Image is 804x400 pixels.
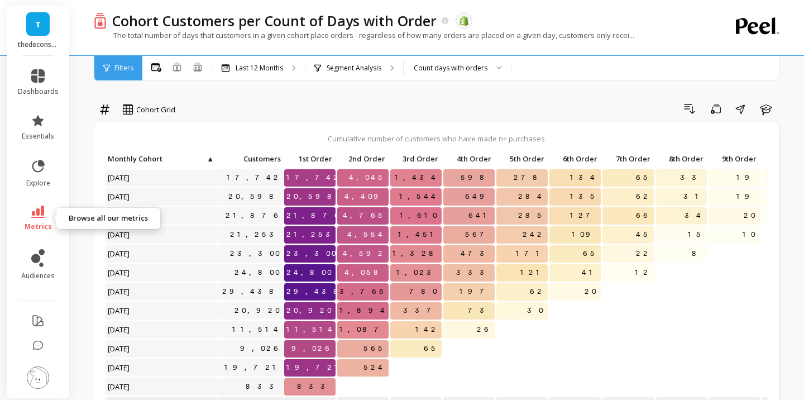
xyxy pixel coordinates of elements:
[226,188,284,205] a: 20,598
[602,151,654,166] p: 7th Order
[114,64,133,73] span: Filters
[496,151,549,168] div: Toggle SortBy
[681,188,707,205] span: 31
[443,151,496,168] div: Toggle SortBy
[407,283,442,300] span: 780
[655,151,707,166] p: 8th Order
[466,207,495,224] span: 641
[337,302,391,319] span: 1,894
[286,154,332,163] span: 1st Order
[634,188,654,205] span: 62
[342,188,389,205] span: 4,409
[106,169,133,186] span: [DATE]
[525,302,548,319] span: 30
[463,226,495,243] span: 567
[552,154,597,163] span: 6th Order
[94,12,107,28] img: header icon
[690,245,707,262] span: 8
[569,226,601,243] span: 109
[605,154,650,163] span: 7th Order
[106,340,133,357] span: [DATE]
[337,151,390,168] div: Toggle SortBy
[232,264,284,281] a: 24,800
[284,226,341,243] span: 21,253
[284,321,338,338] span: 11,514
[217,151,270,168] div: Toggle SortBy
[94,30,634,40] p: The total number of days that customers in a given cohort place orders - regardless of how many o...
[520,226,548,243] span: 242
[220,283,284,300] a: 29,438
[443,151,495,166] p: 4th Order
[516,188,548,205] span: 284
[413,321,442,338] span: 142
[106,359,133,376] span: [DATE]
[224,169,284,186] a: 17,742
[337,283,390,300] span: 3,766
[568,207,601,224] span: 127
[289,340,336,357] span: 9,026
[35,18,41,31] span: T
[568,169,601,186] span: 134
[228,226,284,243] a: 21,253
[18,87,59,96] span: dashboards
[734,169,760,186] span: 19
[518,264,548,281] span: 121
[108,154,205,163] span: Monthly Cohort
[25,222,52,231] span: metrics
[655,151,708,168] div: Toggle SortBy
[398,207,442,224] span: 1,610
[414,63,487,73] div: Count days with orders
[514,245,548,262] span: 171
[466,302,495,319] span: 73
[327,64,381,73] p: Segment Analysis
[284,302,336,319] span: 20,920
[106,151,217,166] p: Monthly Cohort
[580,264,601,281] span: 41
[219,154,281,163] span: Customers
[686,226,707,243] span: 15
[740,226,760,243] span: 10
[634,245,654,262] span: 22
[422,340,442,357] span: 65
[230,321,284,338] a: 11,514
[401,302,442,319] span: 337
[284,169,344,186] span: 17,742
[18,40,59,49] p: thedeconstruct
[22,132,54,141] span: essentials
[136,104,175,115] span: Cohort Grid
[236,64,283,73] p: Last 12 Months
[217,151,284,166] p: Customers
[658,154,703,163] span: 8th Order
[232,302,284,319] a: 20,920
[106,302,133,319] span: [DATE]
[390,151,443,168] div: Toggle SortBy
[337,321,389,338] span: 1,087
[458,245,495,262] span: 473
[284,264,336,281] span: 24,800
[396,226,442,243] span: 1,451
[634,226,654,243] span: 45
[549,151,602,168] div: Toggle SortBy
[475,321,495,338] span: 26
[341,245,389,262] span: 4,592
[106,188,133,205] span: [DATE]
[633,264,654,281] span: 12
[345,226,389,243] span: 4,554
[284,207,345,224] span: 21,876
[284,151,337,168] div: Toggle SortBy
[106,226,133,243] span: [DATE]
[678,169,707,186] span: 33
[516,207,548,224] span: 285
[708,151,761,168] div: Toggle SortBy
[222,359,284,376] a: 19,721
[582,283,601,300] span: 20
[106,264,133,281] span: [DATE]
[27,366,49,389] img: profile picture
[341,207,389,224] span: 4,765
[394,264,442,281] span: 1,023
[284,188,342,205] span: 20,598
[284,283,348,300] span: 29,438
[284,359,346,376] span: 19,721
[284,151,336,166] p: 1st Order
[106,321,133,338] span: [DATE]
